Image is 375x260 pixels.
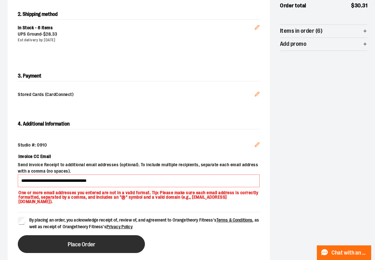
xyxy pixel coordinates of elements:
[280,41,306,47] span: Add promo
[249,137,265,154] button: Edit
[216,217,253,222] a: Terms & Conditions
[18,25,255,31] div: In Stock - 6 items
[249,15,265,37] button: Edit
[68,242,95,248] span: Place Order
[280,25,367,38] button: Items in order (6)
[18,31,255,38] div: UPS Ground -
[18,151,260,162] label: Invoice CC Email
[43,31,46,37] span: $
[317,245,372,260] button: Chat with an Expert
[52,31,58,37] span: 33
[280,38,367,51] button: Add promo
[18,9,260,19] h2: 2. Shipping method
[18,71,260,81] h2: 3. Payment
[18,142,260,148] div: Studio #: 0910
[18,38,255,43] div: Est delivery by [DATE]
[362,3,367,9] span: 31
[331,250,367,256] span: Chat with an Expert
[106,224,133,229] a: Privacy Policy
[46,31,51,37] span: 28
[351,3,355,9] span: $
[18,162,260,174] span: Send invoice Receipt to additional email addresses (optional). To include multiple recipients, se...
[280,2,306,10] span: Order total
[18,187,260,204] p: One or more email addresses you entered are not in a valid format. Tip: Please make sure each ema...
[280,28,323,34] span: Items in order (6)
[51,31,52,37] span: .
[29,217,259,229] span: By placing an order, you acknowledge receipt of, review of, and agreement to Orangetheory Fitness...
[18,92,255,99] span: Stored Cards (CardConnect)
[355,3,361,9] span: 30
[361,3,363,9] span: .
[249,86,265,104] button: Edit
[18,235,145,253] button: Place Order
[18,217,25,224] input: By placing an order, you acknowledge receipt of, review of, and agreement to Orangetheory Fitness...
[18,119,260,129] h2: 4. Additional Information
